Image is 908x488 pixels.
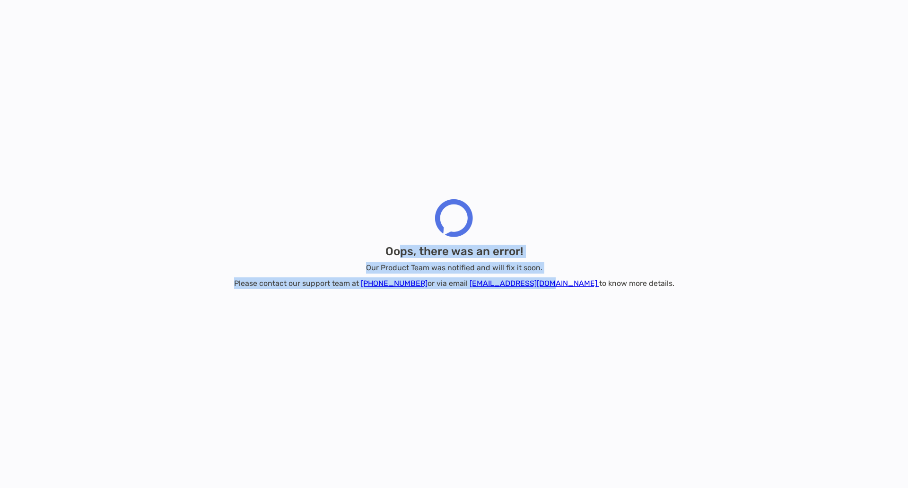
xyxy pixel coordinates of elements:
[435,199,473,237] img: Zoe Financial
[361,279,428,288] a: [PHONE_NUMBER]
[234,277,674,289] p: Please contact our support team at or via email to know more details.
[385,245,523,258] h2: Oops, there was an error!
[470,279,599,288] a: [EMAIL_ADDRESS][DOMAIN_NAME]
[366,262,542,274] p: Our Product Team was notified and will fix it soon.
